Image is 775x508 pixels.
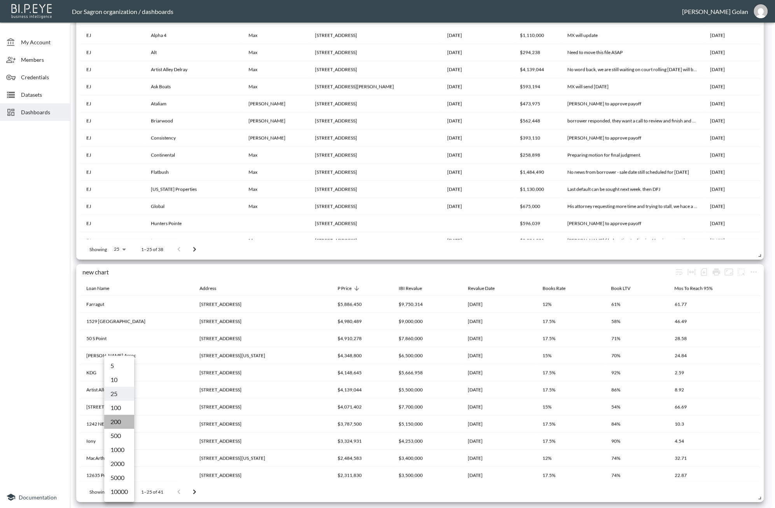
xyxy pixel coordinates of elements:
[104,429,134,443] li: 500
[104,443,134,457] li: 1000
[104,401,134,415] li: 100
[104,373,134,387] li: 10
[104,359,134,373] li: 5
[104,415,134,429] li: 200
[104,387,134,401] li: 25
[104,485,134,499] li: 10000
[104,471,134,485] li: 5000
[104,457,134,471] li: 2000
